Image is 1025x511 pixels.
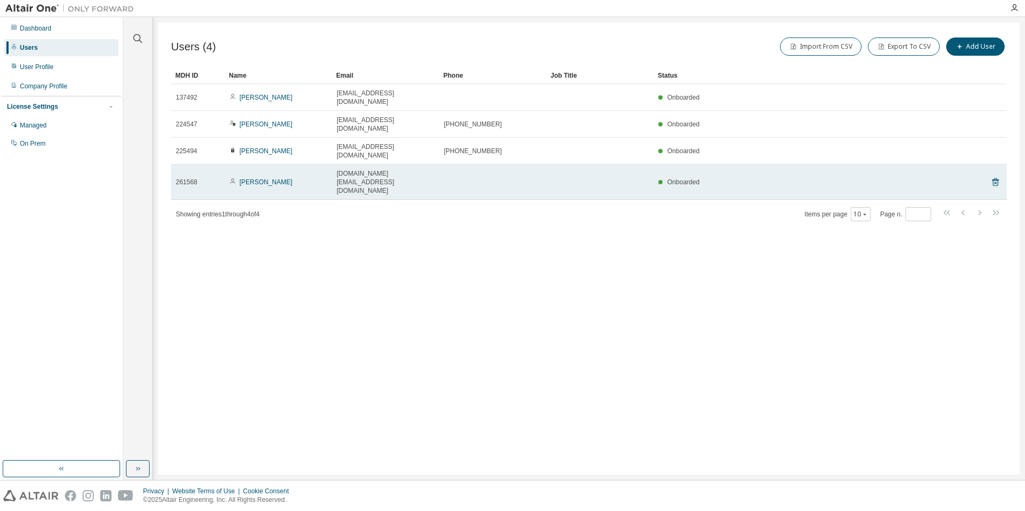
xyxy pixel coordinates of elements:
[100,490,112,501] img: linkedin.svg
[176,147,197,155] span: 225494
[868,37,940,56] button: Export To CSV
[176,178,197,186] span: 261568
[667,94,700,101] span: Onboarded
[5,3,139,14] img: Altair One
[240,121,293,128] a: [PERSON_NAME]
[853,210,868,219] button: 10
[143,495,295,505] p: © 2025 Altair Engineering, Inc. All Rights Reserved.
[667,178,700,186] span: Onboarded
[444,120,502,129] span: [PHONE_NUMBER]
[20,63,54,71] div: User Profile
[172,487,243,495] div: Website Terms of Use
[243,487,295,495] div: Cookie Consent
[337,142,434,160] span: [EMAIL_ADDRESS][DOMAIN_NAME]
[805,207,871,221] span: Items per page
[336,67,435,84] div: Email
[880,207,931,221] span: Page n.
[444,147,502,155] span: [PHONE_NUMBER]
[176,120,197,129] span: 224547
[240,94,293,101] a: [PERSON_NAME]
[143,487,172,495] div: Privacy
[118,490,133,501] img: youtube.svg
[240,147,293,155] a: [PERSON_NAME]
[83,490,94,501] img: instagram.svg
[3,490,58,501] img: altair_logo.svg
[171,41,216,53] span: Users (4)
[337,169,434,195] span: [DOMAIN_NAME][EMAIL_ADDRESS][DOMAIN_NAME]
[176,211,259,218] span: Showing entries 1 through 4 of 4
[65,490,76,501] img: facebook.svg
[175,67,220,84] div: MDH ID
[667,147,700,155] span: Onboarded
[551,67,649,84] div: Job Title
[946,37,1005,56] button: Add User
[780,37,861,56] button: Import From CSV
[20,121,47,130] div: Managed
[229,67,328,84] div: Name
[20,82,68,91] div: Company Profile
[667,121,700,128] span: Onboarded
[7,102,58,111] div: License Settings
[443,67,542,84] div: Phone
[240,178,293,186] a: [PERSON_NAME]
[658,67,951,84] div: Status
[20,24,51,33] div: Dashboard
[176,93,197,102] span: 137492
[337,116,434,133] span: [EMAIL_ADDRESS][DOMAIN_NAME]
[20,43,38,52] div: Users
[337,89,434,106] span: [EMAIL_ADDRESS][DOMAIN_NAME]
[20,139,46,148] div: On Prem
